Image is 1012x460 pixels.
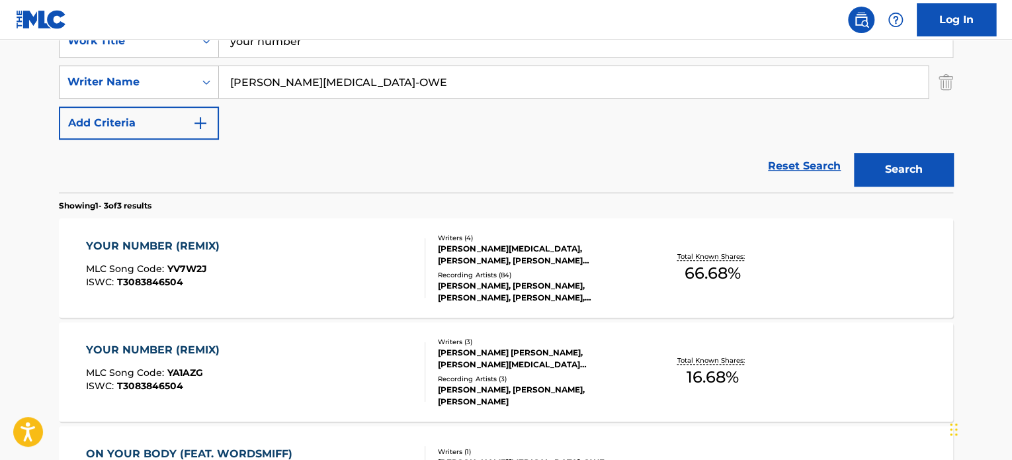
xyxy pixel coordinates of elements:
[438,270,638,280] div: Recording Artists ( 84 )
[438,243,638,267] div: [PERSON_NAME][MEDICAL_DATA], [PERSON_NAME], [PERSON_NAME][MEDICAL_DATA] [PERSON_NAME] [PERSON_NAM...
[86,342,226,358] div: YOUR NUMBER (REMIX)
[117,276,183,288] span: T3083846504
[854,153,953,186] button: Search
[59,107,219,140] button: Add Criteria
[67,33,187,49] div: Work Title
[853,12,869,28] img: search
[438,280,638,304] div: [PERSON_NAME], [PERSON_NAME], [PERSON_NAME], [PERSON_NAME], [PERSON_NAME]|[PERSON_NAME]|[PERSON_N...
[86,367,167,379] span: MLC Song Code :
[917,3,996,36] a: Log In
[438,447,638,457] div: Writers ( 1 )
[438,374,638,384] div: Recording Artists ( 3 )
[59,322,953,422] a: YOUR NUMBER (REMIX)MLC Song Code:YA1AZGISWC:T3083846504Writers (3)[PERSON_NAME] [PERSON_NAME], [P...
[16,10,67,29] img: MLC Logo
[761,152,847,181] a: Reset Search
[677,355,747,365] p: Total Known Shares:
[86,263,167,275] span: MLC Song Code :
[86,276,117,288] span: ISWC :
[59,218,953,318] a: YOUR NUMBER (REMIX)MLC Song Code:YV7W2JISWC:T3083846504Writers (4)[PERSON_NAME][MEDICAL_DATA], [P...
[59,24,953,193] form: Search Form
[117,380,183,392] span: T3083846504
[882,7,909,33] div: Help
[848,7,874,33] a: Public Search
[67,74,187,90] div: Writer Name
[86,380,117,392] span: ISWC :
[438,384,638,408] div: [PERSON_NAME], [PERSON_NAME], [PERSON_NAME]
[939,66,953,99] img: Delete Criterion
[888,12,904,28] img: help
[946,396,1012,460] iframe: Chat Widget
[677,252,747,261] p: Total Known Shares:
[438,337,638,347] div: Writers ( 3 )
[684,261,740,285] span: 66.68 %
[438,233,638,243] div: Writers ( 4 )
[438,347,638,371] div: [PERSON_NAME] [PERSON_NAME], [PERSON_NAME][MEDICAL_DATA] [PERSON_NAME], [PERSON_NAME]
[59,200,151,212] p: Showing 1 - 3 of 3 results
[950,410,958,449] div: Drag
[192,115,208,131] img: 9d2ae6d4665cec9f34b9.svg
[167,263,207,275] span: YV7W2J
[167,367,203,379] span: YA1AZG
[86,238,226,254] div: YOUR NUMBER (REMIX)
[686,365,738,389] span: 16.68 %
